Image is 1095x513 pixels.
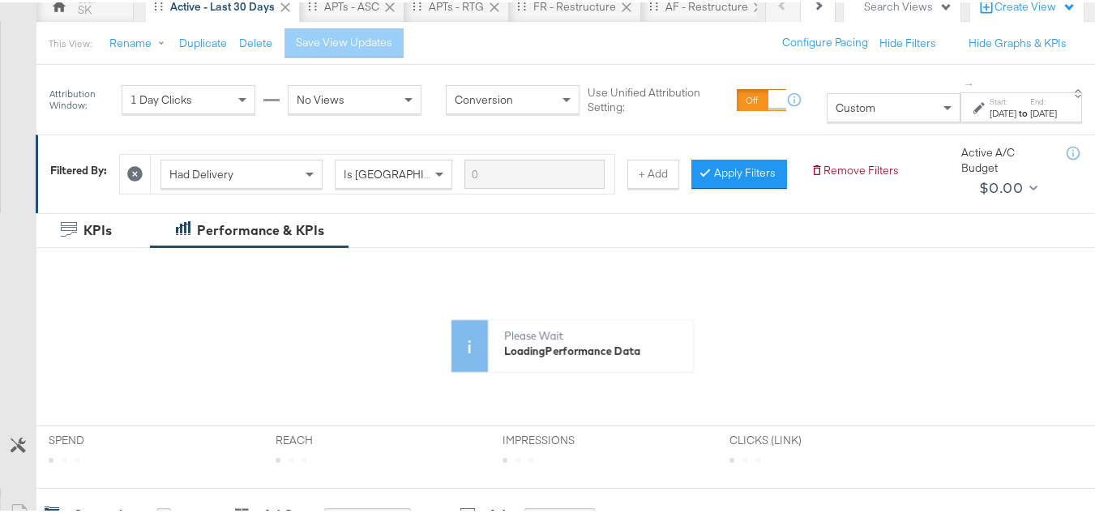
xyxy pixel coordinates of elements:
[811,160,899,176] button: Remove Filters
[961,143,1050,173] div: Active A/C Budget
[627,157,679,186] button: + Add
[979,173,1023,198] div: $0.00
[297,90,344,105] span: No Views
[962,79,977,85] span: ↑
[98,27,182,56] button: Rename
[588,83,730,113] label: Use Unified Attribution Setting:
[879,33,936,49] button: Hide Filters
[344,165,468,179] span: Is [GEOGRAPHIC_DATA]
[990,94,1016,105] label: Start:
[197,219,324,237] div: Performance & KPIs
[771,26,879,55] button: Configure Pacing
[969,33,1067,49] button: Hide Graphs & KPIs
[1030,105,1057,118] div: [DATE]
[1016,105,1030,117] strong: to
[50,160,107,176] div: Filtered By:
[691,157,787,186] button: Apply Filters
[49,35,92,48] div: This View:
[130,90,192,105] span: 1 Day Clicks
[836,98,875,113] span: Custom
[973,173,1042,199] button: $0.00
[455,90,513,105] span: Conversion
[179,33,227,49] button: Duplicate
[49,86,113,109] div: Attribution Window:
[990,105,1016,118] div: [DATE]
[1030,94,1057,105] label: End:
[239,33,272,49] button: Delete
[464,157,605,187] input: Enter a search term
[83,219,112,237] div: KPIs
[169,165,233,179] span: Had Delivery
